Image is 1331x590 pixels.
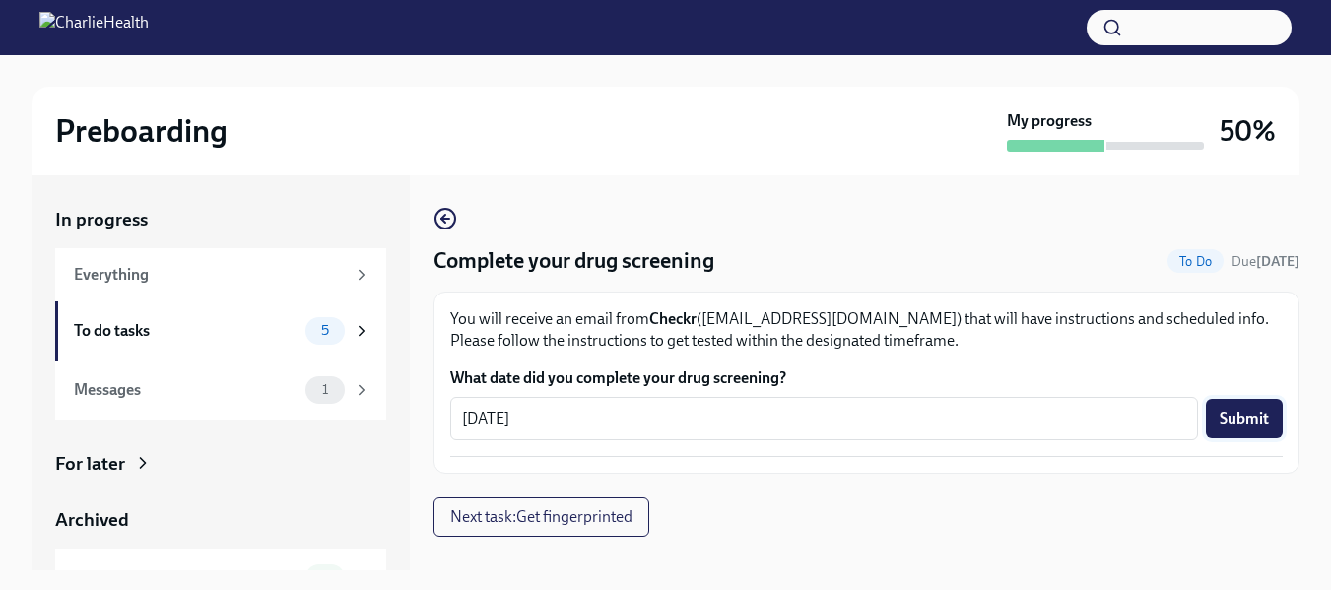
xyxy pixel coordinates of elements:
div: Completed tasks [74,567,298,589]
a: Archived [55,507,386,533]
span: 1 [310,382,340,397]
h2: Preboarding [55,111,228,151]
h4: Complete your drug screening [433,246,714,276]
span: Submit [1220,409,1269,428]
button: Next task:Get fingerprinted [433,497,649,537]
h3: 50% [1220,113,1276,149]
a: Messages1 [55,361,386,420]
strong: My progress [1007,110,1092,132]
p: You will receive an email from ([EMAIL_ADDRESS][DOMAIN_NAME]) that will have instructions and sch... [450,308,1283,352]
span: Next task : Get fingerprinted [450,507,632,527]
span: October 6th, 2025 08:00 [1231,252,1299,271]
strong: [DATE] [1256,253,1299,270]
a: For later [55,451,386,477]
strong: Checkr [649,309,697,328]
a: In progress [55,207,386,232]
span: 5 [309,323,341,338]
span: Due [1231,253,1299,270]
a: To do tasks5 [55,301,386,361]
img: CharlieHealth [39,12,149,43]
button: Submit [1206,399,1283,438]
textarea: [DATE] [462,407,1186,430]
div: Everything [74,264,345,286]
div: For later [55,451,125,477]
label: What date did you complete your drug screening? [450,367,1283,389]
div: To do tasks [74,320,298,342]
span: To Do [1167,254,1224,269]
a: Everything [55,248,386,301]
div: Messages [74,379,298,401]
